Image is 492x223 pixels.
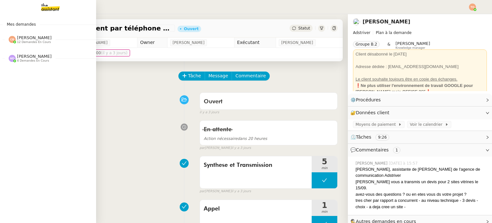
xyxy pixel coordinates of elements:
span: Données client [356,110,389,115]
span: 💬 [350,147,403,152]
div: Ouvert [184,27,199,31]
span: Statut [298,26,310,30]
button: Commentaire [232,72,270,81]
span: min [312,166,337,171]
span: Tâche [188,72,201,80]
div: [PERSON_NAME] vous a transmis un devis pour 2 sites vitrines le 15/09. [356,179,487,191]
div: [PERSON_NAME], assistante de [PERSON_NAME] de l'agence de communication Adstriver [356,166,487,179]
span: 12 demandes en cours [17,40,51,44]
div: avez-vous des questions ? ou en etes vous ds votre projet ? [356,191,487,198]
span: Action nécessaire [204,136,238,141]
img: svg [469,4,476,11]
span: [PERSON_NAME] [356,160,389,166]
span: Message [209,72,228,80]
nz-tag: Groupe B.2 [353,41,380,47]
span: il y a 3 jours [200,110,219,115]
nz-tag: 9:26 [375,134,389,141]
span: [DATE] 12:00 [76,50,127,56]
img: svg [9,55,16,62]
span: Procédures [356,97,381,102]
app-user-label: Knowledge manager [396,41,430,49]
div: 💬Commentaires 1 [348,144,492,156]
div: Client désabonné le [DATE] [356,51,484,57]
span: Voir le calendrier [410,121,445,128]
span: par [200,145,205,151]
nz-tag: 1 [393,147,401,153]
a: [PERSON_NAME] [363,19,410,25]
span: Mes demandes [3,21,40,28]
span: [PERSON_NAME] [281,39,313,46]
span: [DATE] à 15:57 [389,160,419,166]
span: [PERSON_NAME] [17,54,52,59]
img: users%2FDRQJg1VWLLcDJFXGkprjvpAEQdz2%2Favatar%2F_NVP8752-recadre.jpg [353,18,360,25]
div: 🔐Données client [348,107,492,119]
td: Exécutant [234,38,276,48]
span: Synthese et Transmission [204,160,308,170]
span: [PERSON_NAME] [17,35,52,40]
small: [PERSON_NAME] [200,145,251,151]
strong: Ne plus utiliser l'environnement de travail GOOGLE pour [PERSON_NAME] mais OFFICE 365 [356,83,473,94]
span: [PERSON_NAME] [396,41,430,46]
span: min [312,209,337,215]
span: [PERSON_NAME] [173,39,205,46]
span: il y a 3 jours [232,145,251,151]
span: 4 demandes en cours [17,59,49,63]
u: Le client souhaite toujours être en copie des échanges. [356,77,457,81]
span: Adstriver [353,30,370,35]
span: & [387,41,390,49]
span: En attente [204,127,232,133]
span: Appel [204,204,308,214]
span: 🔐 [350,109,392,116]
span: Tâches [356,134,371,140]
span: Ouvert [204,99,223,105]
span: 5 [312,158,337,166]
span: 1 [312,202,337,209]
span: Commentaires [356,147,389,152]
span: Contacter le client par téléphone ce matin [33,25,172,31]
span: ⚙️ [350,96,384,104]
div: ❗ ❗ [356,82,484,95]
div: ⚙️Procédures [348,94,492,106]
small: [PERSON_NAME] [200,189,251,194]
button: Tâche [178,72,205,81]
span: dans 20 heures [204,136,267,141]
td: Owner [137,38,167,48]
div: tres cher par rapport a concurrent - au niveau technique - 3 devis - choix - a deja cree un site - [356,197,487,210]
span: Knowledge manager [396,46,425,50]
div: Adresse dédiée : [EMAIL_ADDRESS][DOMAIN_NAME] [356,64,484,70]
span: par [200,189,205,194]
span: il y a 3 jours [232,189,251,194]
span: ⏲️ [350,134,395,140]
span: (il y a 3 jours) [101,51,127,55]
span: Plan à la demande [376,30,412,35]
div: ⏲️Tâches 9:26 [348,131,492,143]
button: Message [205,72,232,81]
span: Commentaire [235,72,266,80]
img: svg [9,36,16,43]
span: Moyens de paiement [356,121,398,128]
